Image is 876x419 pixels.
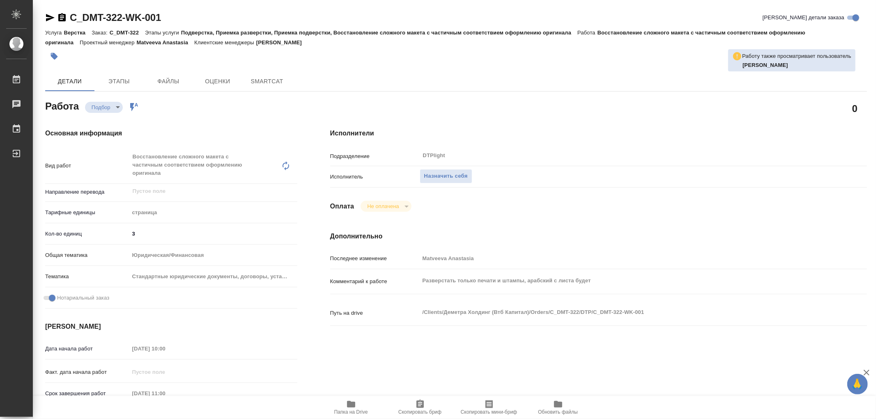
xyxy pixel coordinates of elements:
[45,162,129,170] p: Вид работ
[145,30,181,36] p: Этапы услуги
[45,322,297,332] h4: [PERSON_NAME]
[330,254,420,263] p: Последнее изменение
[455,396,524,419] button: Скопировать мини-бриф
[742,52,851,60] p: Работу также просматривает пользователь
[85,102,123,113] div: Подбор
[330,201,354,211] h4: Оплата
[330,128,867,138] h4: Исполнители
[45,345,129,353] p: Дата начала работ
[149,76,188,87] span: Файлы
[386,396,455,419] button: Скопировать бриф
[92,30,109,36] p: Заказ:
[330,231,867,241] h4: Дополнительно
[524,396,593,419] button: Обновить файлы
[50,76,90,87] span: Детали
[420,169,472,183] button: Назначить себя
[129,270,297,284] div: Стандартные юридические документы, договоры, уставы
[45,188,129,196] p: Направление перевода
[137,39,195,46] p: Matveeva Anastasia
[129,248,297,262] div: Юридическая/Финансовая
[45,98,79,113] h2: Работа
[330,173,420,181] p: Исполнитель
[330,277,420,286] p: Комментарий к работе
[538,409,578,415] span: Обновить файлы
[45,251,129,259] p: Общая тематика
[256,39,308,46] p: [PERSON_NAME]
[330,309,420,317] p: Путь на drive
[198,76,237,87] span: Оценки
[361,201,411,212] div: Подбор
[110,30,145,36] p: C_DMT-322
[577,30,598,36] p: Работа
[317,396,386,419] button: Папка на Drive
[334,409,368,415] span: Папка на Drive
[194,39,256,46] p: Клиентские менеджеры
[45,368,129,376] p: Факт. дата начала работ
[129,343,201,355] input: Пустое поле
[420,252,822,264] input: Пустое поле
[99,76,139,87] span: Этапы
[132,186,278,196] input: Пустое поле
[89,104,113,111] button: Подбор
[847,374,868,394] button: 🙏
[57,294,109,302] span: Нотариальный заказ
[45,389,129,398] p: Срок завершения работ
[129,206,297,220] div: страница
[851,375,865,393] span: 🙏
[70,12,161,23] a: C_DMT-322-WK-001
[45,13,55,23] button: Скопировать ссылку для ЯМессенджера
[129,366,201,378] input: Пустое поле
[763,14,844,22] span: [PERSON_NAME] детали заказа
[64,30,92,36] p: Верстка
[398,409,441,415] span: Скопировать бриф
[743,61,851,69] p: Ямковенко Вера
[247,76,287,87] span: SmartCat
[45,230,129,238] p: Кол-во единиц
[852,101,858,115] h2: 0
[45,128,297,138] h4: Основная информация
[420,274,822,288] textarea: Разверстать только печати и штампы, арабский с листа будет
[365,203,401,210] button: Не оплачена
[420,305,822,319] textarea: /Clients/Деметра Холдинг (Втб Капитал)/Orders/C_DMT-322/DTP/C_DMT-322-WK-001
[45,47,63,65] button: Добавить тэг
[45,30,64,36] p: Услуга
[129,228,297,240] input: ✎ Введи что-нибудь
[424,172,468,181] span: Назначить себя
[461,409,517,415] span: Скопировать мини-бриф
[45,208,129,217] p: Тарифные единицы
[45,272,129,281] p: Тематика
[743,62,788,68] b: [PERSON_NAME]
[330,152,420,160] p: Подразделение
[181,30,577,36] p: Подверстка, Приемка разверстки, Приемка подверстки, Восстановление сложного макета с частичным со...
[80,39,136,46] p: Проектный менеджер
[57,13,67,23] button: Скопировать ссылку
[129,387,201,399] input: Пустое поле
